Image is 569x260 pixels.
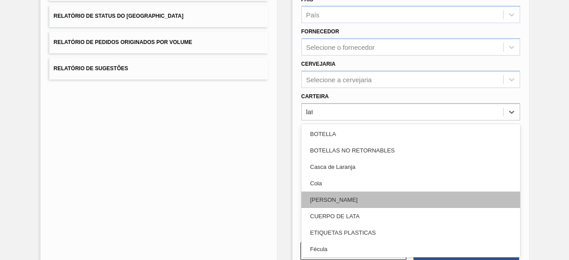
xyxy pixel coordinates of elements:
div: [PERSON_NAME] [301,192,520,208]
div: ETIQUETAS PLASTICAS [301,224,520,241]
div: Casca de Laranja [301,159,520,175]
label: Carteira [301,93,329,100]
button: Relatório de Status do [GEOGRAPHIC_DATA] [49,5,268,27]
button: Relatório de Sugestões [49,58,268,80]
div: Selecione o fornecedor [306,44,375,51]
div: BOTELLA [301,126,520,142]
button: Relatório de Pedidos Originados por Volume [49,32,268,53]
div: BOTELLAS NO RETORNABLES [301,142,520,159]
span: Relatório de Pedidos Originados por Volume [54,39,192,45]
div: Selecione a cervejaria [306,76,372,83]
label: Fornecedor [301,28,339,35]
button: Limpar [301,242,406,260]
div: Cola [301,175,520,192]
div: CUERPO DE LATA [301,208,520,224]
div: País [306,11,320,19]
span: Relatório de Sugestões [54,65,128,72]
div: Fécula [301,241,520,257]
span: Relatório de Status do [GEOGRAPHIC_DATA] [54,13,184,19]
label: Cervejaria [301,61,336,67]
